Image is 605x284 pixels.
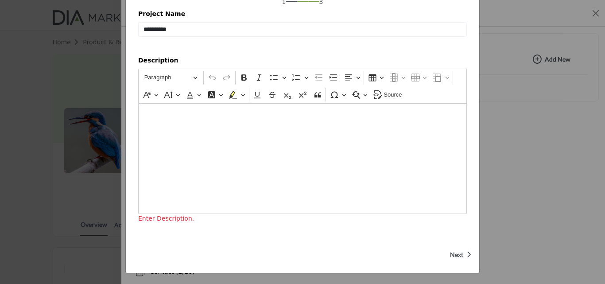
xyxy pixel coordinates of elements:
[138,215,194,222] span: Enter Description.
[138,69,467,103] div: Editor toolbar
[138,103,467,214] div: Editor editing area: main
[138,56,178,69] b: Description
[384,89,402,100] span: Source
[371,88,406,101] button: Source
[447,244,469,265] button: Next
[138,22,467,37] input: Project Name
[144,72,190,83] span: Paragraph
[140,71,202,85] button: Heading
[138,9,185,22] b: Project Name
[450,250,463,259] span: Next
